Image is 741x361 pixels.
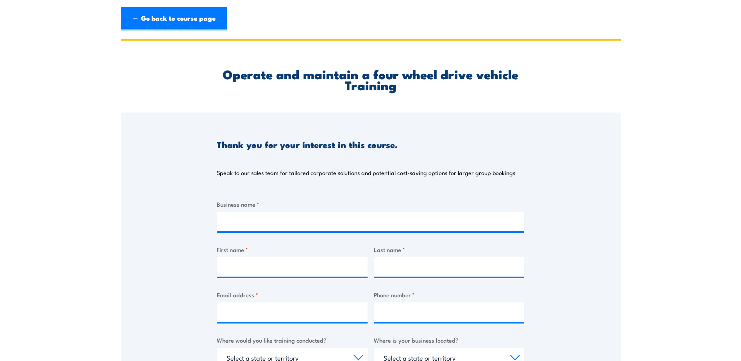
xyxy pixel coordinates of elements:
label: Email address [217,290,368,299]
label: Last name [374,245,525,254]
h2: Operate and maintain a four wheel drive vehicle Training [217,68,524,90]
label: Where would you like training conducted? [217,336,368,345]
label: Where is your business located? [374,336,525,345]
label: Business name [217,200,524,209]
label: Phone number [374,290,525,299]
p: Speak to our sales team for tailored corporate solutions and potential cost-saving options for la... [217,169,515,177]
label: First name [217,245,368,254]
h3: Thank you for your interest in this course. [217,140,398,149]
a: ← Go back to course page [121,7,227,30]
